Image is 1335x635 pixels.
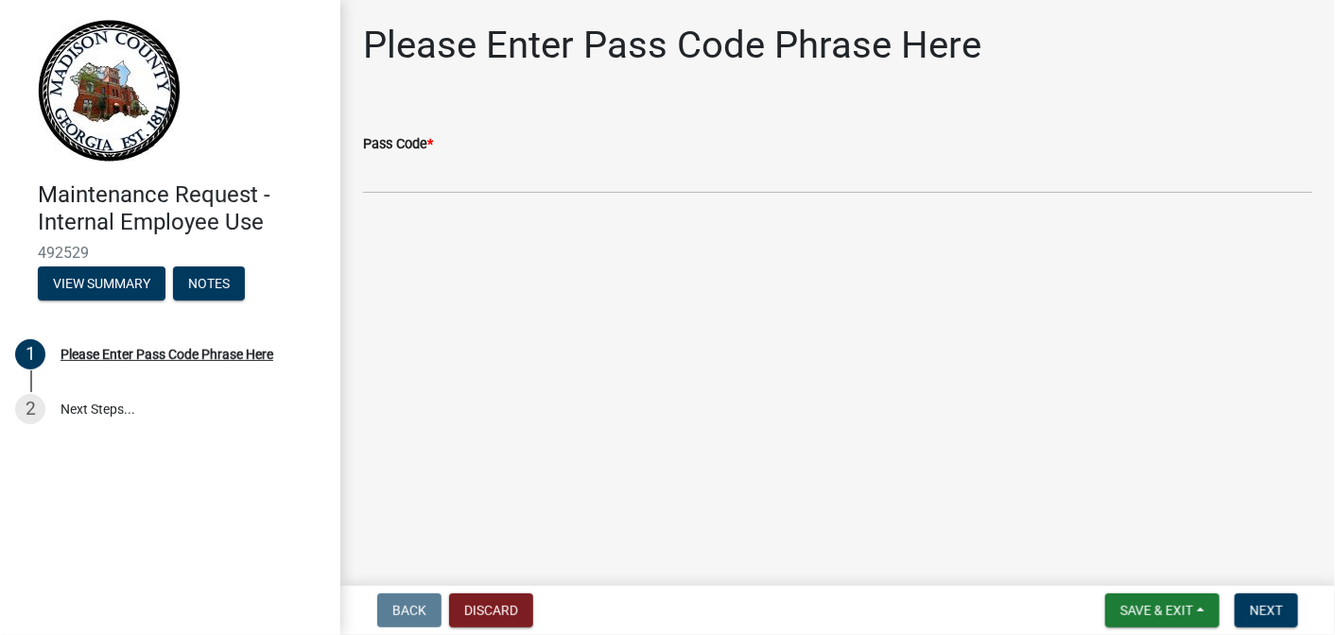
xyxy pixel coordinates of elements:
[1250,603,1283,618] span: Next
[1105,593,1220,627] button: Save & Exit
[38,181,325,236] h4: Maintenance Request - Internal Employee Use
[173,266,245,300] button: Notes
[38,266,165,300] button: View Summary
[449,593,533,627] button: Discard
[1120,603,1193,618] span: Save & Exit
[61,348,273,361] div: Please Enter Pass Code Phrase Here
[38,277,165,292] wm-modal-confirm: Summary
[15,394,45,424] div: 2
[363,23,981,68] h1: Please Enter Pass Code Phrase Here
[363,138,433,151] label: Pass Code
[377,593,442,627] button: Back
[38,244,303,262] span: 492529
[392,603,426,618] span: Back
[173,277,245,292] wm-modal-confirm: Notes
[1235,593,1298,627] button: Next
[38,20,181,162] img: Madison County, Georgia
[15,339,45,369] div: 1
